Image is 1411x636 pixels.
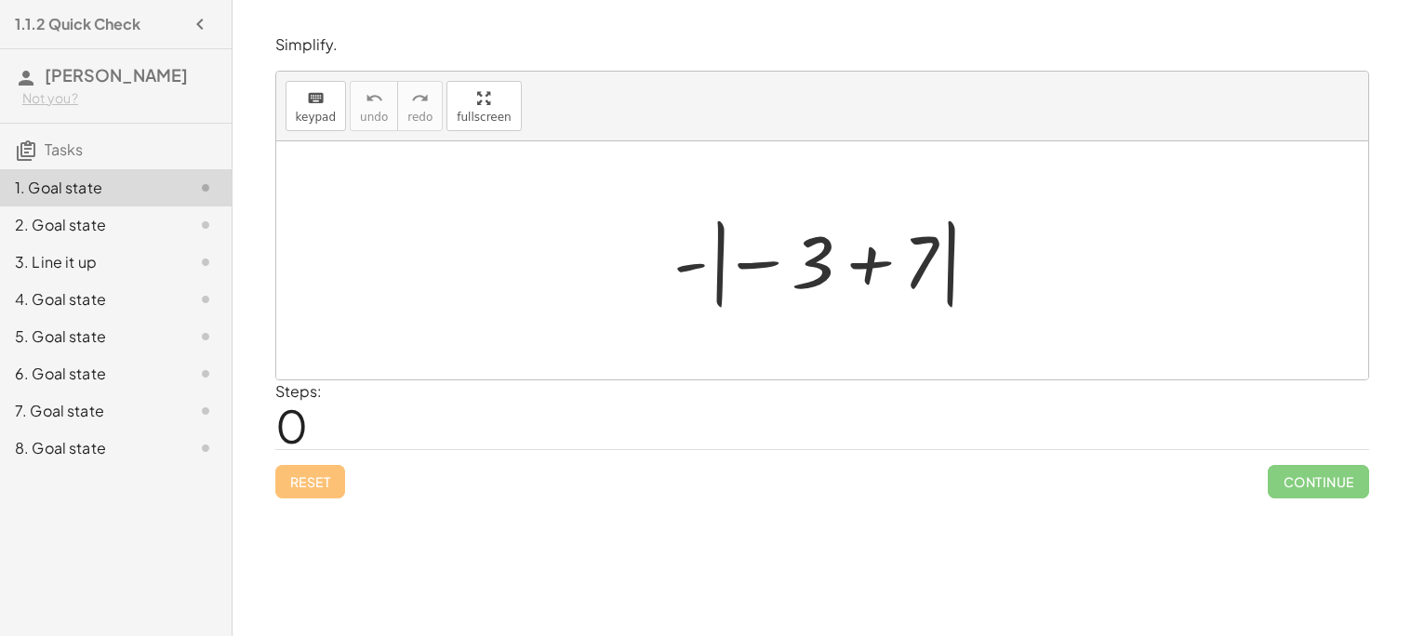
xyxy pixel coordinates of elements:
div: 6. Goal state [15,363,165,385]
i: undo [366,87,383,110]
div: 4. Goal state [15,288,165,311]
div: 2. Goal state [15,214,165,236]
div: Not you? [22,89,217,108]
div: 8. Goal state [15,437,165,459]
button: undoundo [350,81,398,131]
button: keyboardkeypad [286,81,347,131]
span: keypad [296,111,337,124]
i: redo [411,87,429,110]
h4: 1.1.2 Quick Check [15,13,140,35]
span: fullscreen [457,111,511,124]
span: redo [407,111,433,124]
i: keyboard [307,87,325,110]
div: 1. Goal state [15,177,165,199]
button: redoredo [397,81,443,131]
i: Task not started. [194,325,217,348]
i: Task not started. [194,177,217,199]
div: 5. Goal state [15,325,165,348]
p: Simplify. [275,34,1369,56]
span: Tasks [45,139,83,159]
span: [PERSON_NAME] [45,64,188,86]
span: 0 [275,397,308,454]
i: Task not started. [194,400,217,422]
i: Task not started. [194,437,217,459]
button: fullscreen [446,81,521,131]
div: 3. Line it up [15,251,165,273]
i: Task not started. [194,214,217,236]
i: Task not started. [194,363,217,385]
div: 7. Goal state [15,400,165,422]
span: undo [360,111,388,124]
i: Task not started. [194,288,217,311]
i: Task not started. [194,251,217,273]
label: Steps: [275,381,322,401]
